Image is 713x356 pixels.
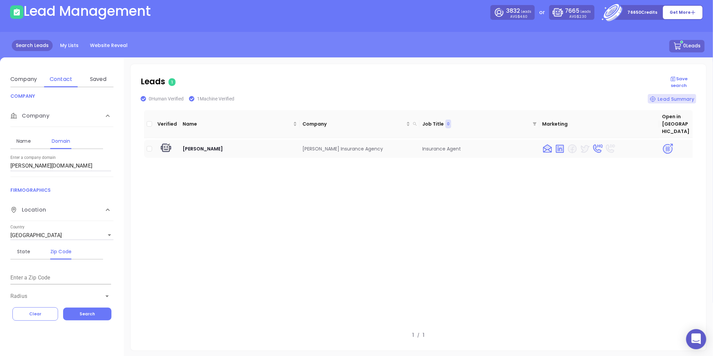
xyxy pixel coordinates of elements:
span: search [413,122,417,126]
p: or [539,8,545,16]
div: Company [10,75,37,83]
button: Search [63,308,111,320]
div: State [10,248,37,256]
a: My Lists [56,40,83,51]
p: FIRMOGRAPHICS [10,186,113,194]
span: Search [80,311,95,317]
button: Get More [663,5,703,19]
div: Company [10,105,113,127]
th: Verified [155,110,180,138]
img: email yes [542,143,553,154]
span: $4.60 [518,14,527,19]
span: filter [531,118,538,130]
button: 0Leads [669,40,705,52]
span: 0 [447,120,449,128]
div: Name [10,137,37,145]
span: Company [302,120,405,128]
p: AVG [570,15,587,18]
p: Save search [662,76,696,89]
p: 76650 Credits [628,9,658,16]
div: Location [10,199,113,221]
button: Clear [12,307,58,321]
p: 1 [413,331,414,339]
button: Open [102,292,112,301]
img: phone HQ yes [592,143,603,154]
span: filter [533,122,537,126]
span: Name [183,120,292,128]
p: Leads [565,7,591,15]
span: 0 Human Verified [149,96,184,101]
p: COMPANY [10,92,113,100]
td: [PERSON_NAME] Insurance Agency [300,140,420,158]
label: Country [10,225,25,229]
th: Marketing [539,110,659,138]
p: Leads [506,7,531,15]
td: Insurance Agent [420,140,539,158]
p: Job Title [422,120,444,128]
img: psa [662,143,674,155]
img: twitter yes [579,143,590,154]
th: Open in [GEOGRAPHIC_DATA] [659,110,693,138]
div: Lead Summary [648,94,696,103]
p: 1 [423,331,425,339]
div: Saved [85,75,111,83]
label: Enter a company domain [10,156,56,160]
img: machine verify [159,142,173,155]
span: $2.30 [577,14,587,19]
span: 1 [169,78,176,86]
span: 3832 [506,7,520,15]
span: Location [10,206,46,214]
p: AVG [510,15,527,18]
span: Clear [29,311,41,317]
div: Domain [48,137,74,145]
p: Leads [141,76,662,88]
p: / [418,332,420,339]
span: search [412,119,418,129]
a: Website Reveal [86,40,132,51]
img: facebook no [567,143,578,154]
span: 7665 [565,7,579,15]
div: [GEOGRAPHIC_DATA] [10,230,113,241]
th: Name [180,110,300,138]
span: 1 Machine Verified [197,96,234,101]
span: Company [10,112,49,120]
img: linkedin yes [555,143,565,154]
span: [PERSON_NAME] [183,145,223,152]
th: Company [300,110,420,138]
div: Zip Code [48,248,74,256]
img: phone DD no [605,143,615,154]
div: Contact [48,75,74,83]
a: Search Leads [12,40,53,51]
h1: Lead Management [23,3,151,19]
